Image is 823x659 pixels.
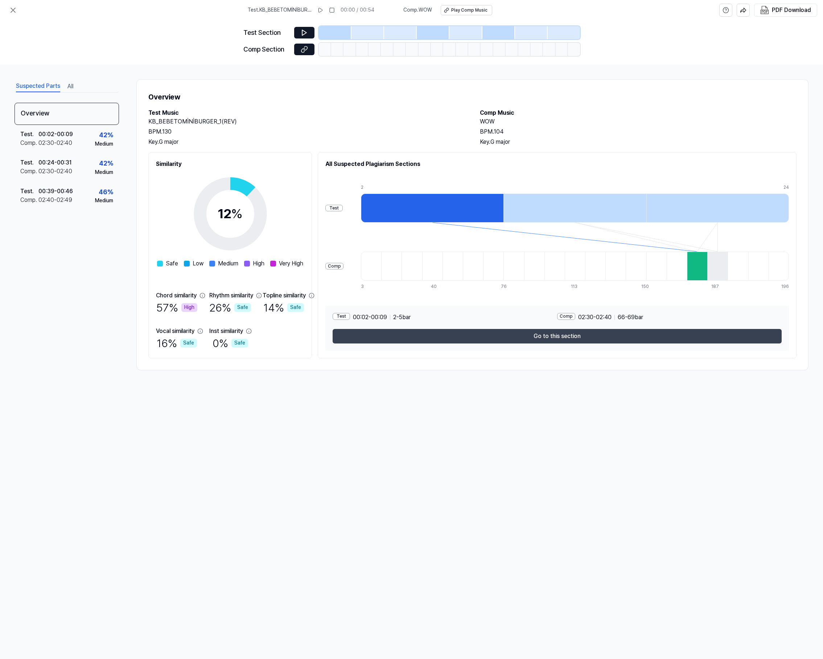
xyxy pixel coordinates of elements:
[99,158,113,169] div: 42 %
[243,28,290,38] div: Test Section
[711,284,732,290] div: 187
[234,303,251,312] div: Safe
[156,300,197,315] div: 57 %
[740,7,746,13] img: share
[325,205,343,212] div: Test
[760,6,769,15] img: PDF Download
[20,167,38,176] div: Comp .
[431,284,451,290] div: 40
[218,259,238,268] span: Medium
[38,187,73,196] div: 00:39 - 00:46
[148,127,465,136] div: BPM. 130
[263,300,304,315] div: 14 %
[719,4,732,17] button: help
[723,7,729,14] svg: help
[253,259,264,268] span: High
[441,5,492,15] button: Play Comp Music
[193,259,203,268] span: Low
[20,130,38,139] div: Test .
[148,138,465,146] div: Key. G major
[618,313,643,322] span: 66 - 69 bar
[15,103,119,125] div: Overview
[157,335,197,351] div: 16 %
[38,196,72,204] div: 02:40 - 02:49
[759,4,812,16] button: PDF Download
[641,284,662,290] div: 150
[451,7,487,13] div: Play Comp Music
[166,259,178,268] span: Safe
[38,167,72,176] div: 02:30 - 02:40
[95,197,113,204] div: Medium
[333,329,782,343] button: Go to this section
[248,7,312,14] span: Test . KB_BEBETOMİNİBURGER_1(REV)
[148,91,797,103] h1: Overview
[218,204,243,224] div: 12
[557,313,575,320] div: Comp
[480,127,797,136] div: BPM. 104
[341,7,374,14] div: 00:00 / 00:54
[361,184,503,191] div: 2
[781,284,789,290] div: 196
[95,141,113,148] div: Medium
[99,130,113,141] div: 42 %
[480,138,797,146] div: Key. G major
[287,303,304,312] div: Safe
[16,81,60,92] button: Suspected Parts
[181,303,197,312] div: High
[231,206,243,221] span: %
[403,7,432,14] span: Comp . WOW
[772,5,811,15] div: PDF Download
[156,327,194,335] div: Vocal similarity
[263,291,306,300] div: Topline similarity
[325,160,789,168] h2: All Suspected Plagiarism Sections
[279,259,303,268] span: Very High
[38,130,73,139] div: 00:02 - 00:09
[361,284,381,290] div: 3
[353,313,387,322] span: 00:02 - 00:09
[20,158,38,167] div: Test .
[578,313,612,322] span: 02:30 - 02:40
[148,109,465,117] h2: Test Music
[501,284,521,290] div: 76
[480,109,797,117] h2: Comp Music
[783,184,789,191] div: 24
[325,263,343,270] div: Comp
[20,187,38,196] div: Test .
[180,339,197,347] div: Safe
[209,327,243,335] div: Inst similarity
[20,139,38,147] div: Comp .
[231,339,248,347] div: Safe
[99,187,113,198] div: 46 %
[393,313,411,322] span: 2 - 5 bar
[243,44,290,55] div: Comp Section
[209,300,251,315] div: 26 %
[213,335,248,351] div: 0 %
[156,160,304,168] h2: Similarity
[571,284,591,290] div: 113
[480,117,797,126] h2: WOW
[67,81,73,92] button: All
[38,139,72,147] div: 02:30 - 02:40
[95,169,113,176] div: Medium
[148,117,465,126] h2: KB_BEBETOMİNİBURGER_1(REV)
[20,196,38,204] div: Comp .
[209,291,253,300] div: Rhythm similarity
[156,291,197,300] div: Chord similarity
[38,158,71,167] div: 00:24 - 00:31
[333,313,350,320] div: Test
